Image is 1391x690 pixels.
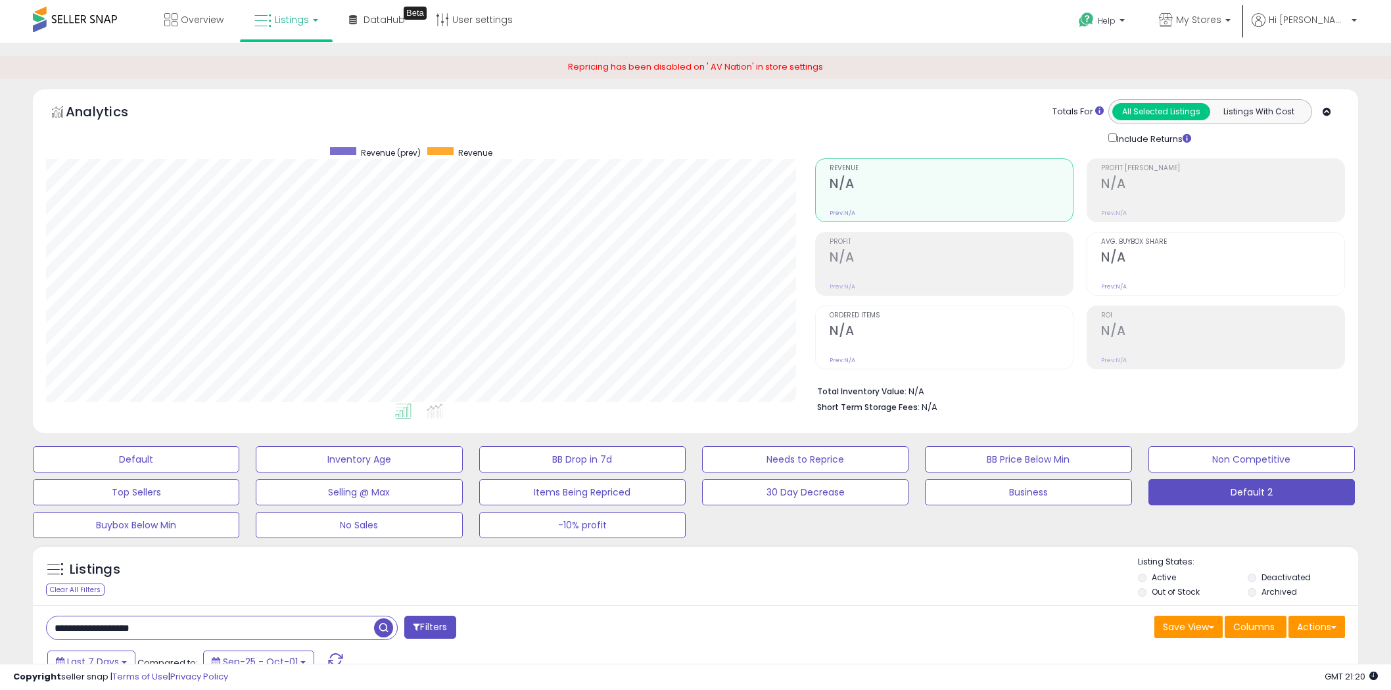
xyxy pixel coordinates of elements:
span: Last 7 Days [67,655,119,668]
button: Business [925,479,1131,505]
button: Listings With Cost [1210,103,1308,120]
small: Prev: N/A [830,283,855,290]
span: Profit [PERSON_NAME] [1101,165,1344,172]
button: 30 Day Decrease [702,479,908,505]
span: Overview [181,13,224,26]
h2: N/A [1101,250,1344,267]
p: Listing States: [1138,556,1358,568]
h2: N/A [830,250,1073,267]
div: Include Returns [1098,131,1207,146]
span: Repricing has been disabled on ' AV Nation' in store settings [568,60,823,73]
span: 2025-10-10 21:20 GMT [1325,670,1378,683]
span: N/A [922,401,937,413]
span: Columns [1233,620,1275,633]
button: Selling @ Max [256,479,462,505]
small: Prev: N/A [1101,356,1127,364]
div: Clear All Filters [46,584,105,596]
span: Profit [830,239,1073,246]
h2: N/A [1101,176,1344,194]
span: Sep-25 - Oct-01 [223,655,298,668]
h5: Listings [70,561,120,579]
button: -10% profit [479,512,686,538]
a: Hi [PERSON_NAME] [1252,13,1357,43]
button: All Selected Listings [1112,103,1210,120]
button: Save View [1154,616,1223,638]
li: N/A [817,382,1335,398]
button: No Sales [256,512,462,538]
button: Actions [1288,616,1345,638]
button: BB Drop in 7d [479,446,686,472]
span: ROI [1101,312,1344,319]
button: BB Price Below Min [925,446,1131,472]
div: Totals For [1052,106,1104,118]
a: Terms of Use [112,670,168,683]
b: Short Term Storage Fees: [817,402,920,413]
button: Non Competitive [1148,446,1355,472]
button: Items Being Repriced [479,479,686,505]
i: Get Help [1078,12,1095,28]
span: Hi [PERSON_NAME] [1269,13,1348,26]
button: Filters [404,616,456,639]
button: Buybox Below Min [33,512,239,538]
span: Avg. Buybox Share [1101,239,1344,246]
button: Columns [1225,616,1286,638]
span: DataHub [364,13,405,26]
div: Tooltip anchor [404,7,427,20]
button: Inventory Age [256,446,462,472]
label: Out of Stock [1152,586,1200,597]
span: Revenue [458,147,492,158]
small: Prev: N/A [830,356,855,364]
h2: N/A [1101,323,1344,341]
label: Active [1152,572,1176,583]
button: Last 7 Days [47,651,135,673]
span: Revenue [830,165,1073,172]
small: Prev: N/A [1101,283,1127,290]
b: Total Inventory Value: [817,386,907,397]
h2: N/A [830,323,1073,341]
a: Privacy Policy [170,670,228,683]
a: Help [1068,2,1138,43]
button: Default [33,446,239,472]
span: Compared to: [137,656,198,669]
span: My Stores [1176,13,1221,26]
button: Needs to Reprice [702,446,908,472]
button: Top Sellers [33,479,239,505]
div: seller snap | | [13,671,228,683]
h5: Analytics [66,103,154,124]
label: Deactivated [1261,572,1311,583]
span: Listings [275,13,309,26]
span: Help [1098,15,1116,26]
small: Prev: N/A [1101,209,1127,217]
span: Ordered Items [830,312,1073,319]
label: Archived [1261,586,1297,597]
small: Prev: N/A [830,209,855,217]
h2: N/A [830,176,1073,194]
button: Sep-25 - Oct-01 [203,651,314,673]
button: Default 2 [1148,479,1355,505]
span: Revenue (prev) [361,147,421,158]
strong: Copyright [13,670,61,683]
